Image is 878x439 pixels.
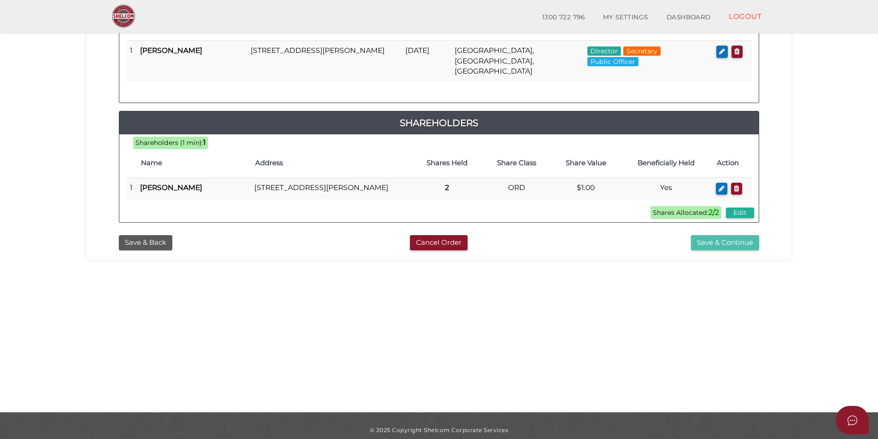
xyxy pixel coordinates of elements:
[482,178,551,199] td: ORD
[203,138,206,147] b: 1
[486,159,546,167] h4: Share Class
[594,8,657,27] a: MY SETTINGS
[141,159,246,167] h4: Name
[625,159,708,167] h4: Beneficially Held
[135,139,203,147] span: Shareholders (1 min):
[410,235,468,250] button: Cancel Order
[623,46,661,56] span: Secretary
[126,41,136,81] td: 1
[587,57,638,66] span: Public Officer
[416,159,477,167] h4: Shares Held
[657,8,720,27] a: DASHBOARD
[140,46,202,55] b: [PERSON_NAME]
[119,235,172,250] button: Save & Back
[140,183,202,192] b: [PERSON_NAME]
[247,41,402,81] td: [STREET_ADDRESS][PERSON_NAME]
[720,7,771,26] a: LOGOUT
[726,208,754,218] button: Edit
[556,159,616,167] h4: Share Value
[255,159,407,167] h4: Address
[551,178,620,199] td: $1.00
[251,178,412,199] td: [STREET_ADDRESS][PERSON_NAME]
[650,206,721,219] span: Shares Allocated:
[126,178,136,199] td: 1
[587,46,621,56] span: Director
[708,208,719,217] b: 2/2
[620,178,712,199] td: Yes
[451,41,583,81] td: [GEOGRAPHIC_DATA], [GEOGRAPHIC_DATA], [GEOGRAPHIC_DATA]
[119,116,759,130] a: Shareholders
[717,159,747,167] h4: Action
[445,183,449,192] b: 2
[836,406,869,434] button: Open asap
[402,41,451,81] td: [DATE]
[94,426,784,434] div: © 2025 Copyright Shelcom Corporate Services
[533,8,594,27] a: 1300 722 796
[691,235,759,250] button: Save & Continue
